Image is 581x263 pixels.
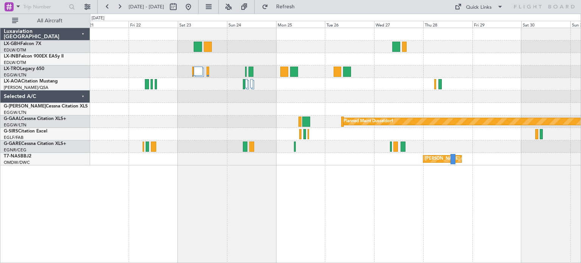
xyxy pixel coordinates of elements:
button: Refresh [258,1,304,13]
a: T7-NASBBJ2 [4,154,31,159]
div: Sat 30 [521,21,570,28]
a: LX-INBFalcon 900EX EASy II [4,54,64,59]
span: G-GARE [4,142,21,146]
div: Fri 29 [472,21,522,28]
span: G-GAAL [4,117,21,121]
input: Trip Number [23,1,67,12]
span: T7-NAS [4,154,20,159]
div: Mon 25 [276,21,325,28]
div: [PERSON_NAME] ([PERSON_NAME] Intl) [425,153,505,165]
div: [DATE] [92,15,104,22]
span: Refresh [270,4,301,9]
button: Quick Links [451,1,507,13]
span: G-[PERSON_NAME] [4,104,46,109]
span: LX-INB [4,54,19,59]
span: G-SIRS [4,129,18,134]
a: LX-TROLegacy 650 [4,67,44,71]
div: Planned Maint Dusseldorf [343,116,393,127]
div: Fri 22 [129,21,178,28]
span: LX-TRO [4,67,20,71]
a: LX-GBHFalcon 7X [4,42,41,46]
a: [PERSON_NAME]/QSA [4,85,48,90]
a: EDLW/DTM [4,47,26,53]
a: EGLF/FAB [4,135,23,140]
div: Sat 23 [178,21,227,28]
span: LX-AOA [4,79,21,84]
a: EGGW/LTN [4,122,26,128]
a: G-GARECessna Citation XLS+ [4,142,66,146]
a: EGGW/LTN [4,110,26,115]
div: Thu 28 [423,21,472,28]
div: Sun 24 [227,21,276,28]
a: LX-AOACitation Mustang [4,79,58,84]
a: EDLW/DTM [4,60,26,65]
a: EGNR/CEG [4,147,26,153]
span: All Aircraft [20,18,80,23]
div: Thu 21 [80,21,129,28]
button: All Aircraft [8,15,82,27]
a: OMDW/DWC [4,160,30,165]
span: LX-GBH [4,42,20,46]
div: Quick Links [466,4,492,11]
div: Tue 26 [325,21,374,28]
a: G-GAALCessna Citation XLS+ [4,117,66,121]
a: G-SIRSCitation Excel [4,129,47,134]
a: EGGW/LTN [4,72,26,78]
a: G-[PERSON_NAME]Cessna Citation XLS [4,104,88,109]
span: [DATE] - [DATE] [129,3,164,10]
div: Wed 27 [374,21,423,28]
